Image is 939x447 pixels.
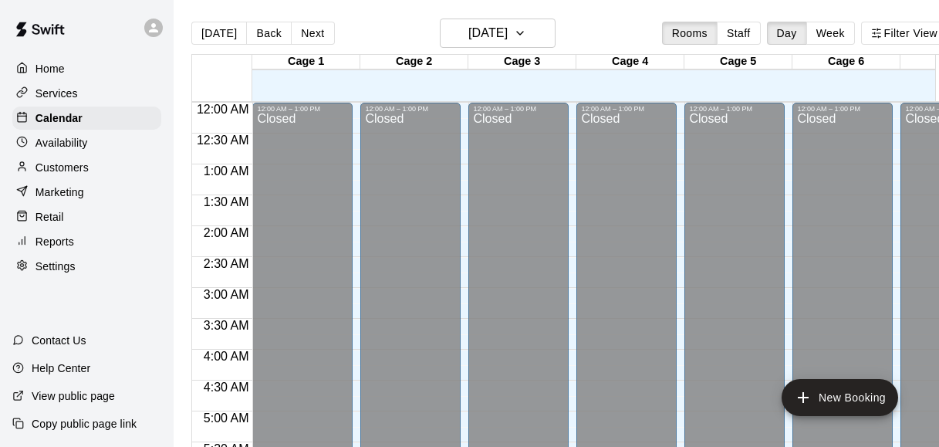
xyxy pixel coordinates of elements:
a: Retail [12,205,161,229]
span: 1:00 AM [200,164,253,178]
div: 12:00 AM – 1:00 PM [473,105,564,113]
button: [DATE] [440,19,556,48]
p: Retail [35,209,64,225]
p: Marketing [35,185,84,200]
p: Settings [35,259,76,274]
div: 12:00 AM – 1:00 PM [257,105,348,113]
a: Reports [12,230,161,253]
div: Cage 4 [576,55,684,69]
button: Rooms [662,22,718,45]
button: add [782,379,898,416]
span: 4:00 AM [200,350,253,363]
p: Home [35,61,65,76]
p: Copy public page link [32,416,137,432]
p: Help Center [32,361,90,376]
button: Staff [717,22,761,45]
p: Customers [35,160,89,175]
div: Cage 1 [252,55,360,69]
div: 12:00 AM – 1:00 PM [689,105,780,113]
div: 12:00 AM – 1:00 PM [581,105,672,113]
p: Contact Us [32,333,86,348]
div: Cage 3 [468,55,576,69]
span: 12:30 AM [193,134,253,147]
a: Home [12,57,161,80]
p: Availability [35,135,88,151]
span: 2:00 AM [200,226,253,239]
a: Settings [12,255,161,278]
span: 3:00 AM [200,288,253,301]
h6: [DATE] [468,22,508,44]
p: View public page [32,388,115,404]
div: Cage 2 [360,55,468,69]
p: Calendar [35,110,83,126]
span: 2:30 AM [200,257,253,270]
a: Availability [12,131,161,154]
a: Calendar [12,107,161,130]
a: Services [12,82,161,105]
button: Week [806,22,855,45]
p: Reports [35,234,74,249]
span: 3:30 AM [200,319,253,332]
div: 12:00 AM – 1:00 PM [797,105,888,113]
div: Cage 5 [684,55,792,69]
button: Next [291,22,334,45]
span: 4:30 AM [200,381,253,394]
span: 12:00 AM [193,103,253,116]
p: Services [35,86,78,101]
a: Customers [12,156,161,179]
span: 1:30 AM [200,195,253,208]
span: 5:00 AM [200,411,253,425]
button: Back [246,22,292,45]
a: Marketing [12,181,161,204]
button: [DATE] [191,22,247,45]
div: Cage 6 [792,55,900,69]
div: 12:00 AM – 1:00 PM [365,105,456,113]
button: Day [767,22,807,45]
